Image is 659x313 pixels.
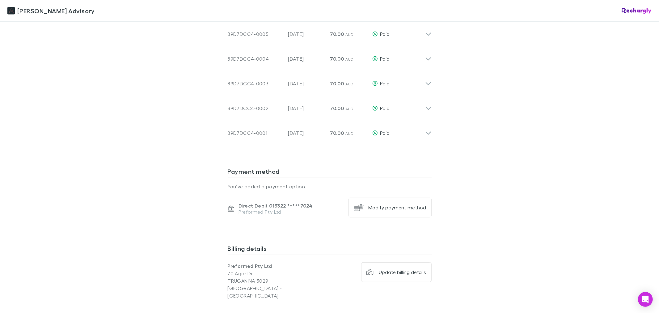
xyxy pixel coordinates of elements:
h3: Billing details [228,245,432,255]
span: AUD [345,82,354,86]
p: [DATE] [288,129,325,137]
p: TRUGANINA 3029 [228,277,330,285]
div: 89D7DCC4-0004 [228,55,283,62]
p: 70 Agar Dr [228,270,330,277]
p: [DATE] [288,55,325,62]
div: Update billing details [379,269,426,275]
span: AUD [345,32,354,37]
span: 70.00 [330,31,344,37]
p: [DATE] [288,105,325,112]
span: Paid [380,56,390,62]
div: 89D7DCC4-0002[DATE]70.00 AUDPaid [223,93,437,118]
div: 89D7DCC4-0003[DATE]70.00 AUDPaid [223,69,437,93]
span: AUD [345,57,354,62]
p: Preformed Pty Ltd [228,262,330,270]
span: 70.00 [330,105,344,111]
h3: Payment method [228,168,432,178]
span: 70.00 [330,56,344,62]
p: You’ve added a payment option. [228,183,432,190]
div: 89D7DCC4-0001[DATE]70.00 AUDPaid [223,118,437,143]
span: 70.00 [330,80,344,87]
span: Paid [380,80,390,86]
span: 70.00 [330,130,344,136]
p: Preformed Pty Ltd [239,209,313,215]
span: Paid [380,105,390,111]
span: Paid [380,31,390,37]
div: 89D7DCC4-0004[DATE]70.00 AUDPaid [223,44,437,69]
p: [DATE] [288,80,325,87]
button: Modify payment method [349,198,432,217]
span: AUD [345,106,354,111]
div: 89D7DCC4-0005 [228,30,283,38]
button: Update billing details [361,262,432,282]
img: Liston Newton Advisory's Logo [7,7,15,15]
div: 89D7DCC4-0005[DATE]70.00 AUDPaid [223,19,437,44]
div: 89D7DCC4-0003 [228,80,283,87]
span: Paid [380,130,390,136]
div: Modify payment method [369,204,426,211]
div: Open Intercom Messenger [638,292,653,307]
div: 89D7DCC4-0001 [228,129,283,137]
div: 89D7DCC4-0002 [228,105,283,112]
img: Modify payment method's Logo [354,203,364,212]
p: [DATE] [288,30,325,38]
p: [GEOGRAPHIC_DATA] - [GEOGRAPHIC_DATA] [228,285,330,299]
span: [PERSON_NAME] Advisory [17,6,95,15]
img: Rechargly Logo [622,8,652,14]
p: Direct Debit 013322 ***** 7024 [239,203,313,209]
span: AUD [345,131,354,136]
